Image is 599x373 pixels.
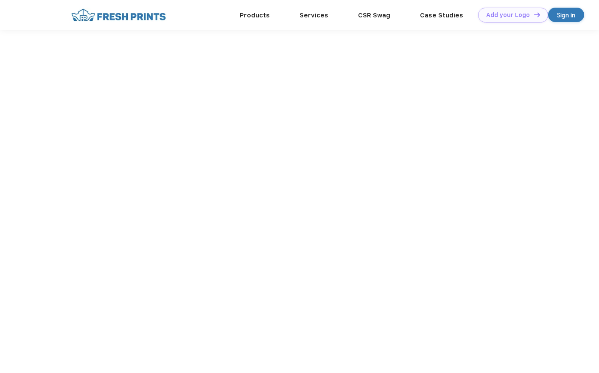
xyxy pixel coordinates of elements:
a: CSR Swag [358,11,390,19]
div: Sign in [557,10,575,20]
a: Services [299,11,328,19]
a: Sign in [548,8,584,22]
div: Add your Logo [486,11,530,19]
img: fo%20logo%202.webp [69,8,168,22]
a: Products [240,11,270,19]
img: DT [534,12,540,17]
